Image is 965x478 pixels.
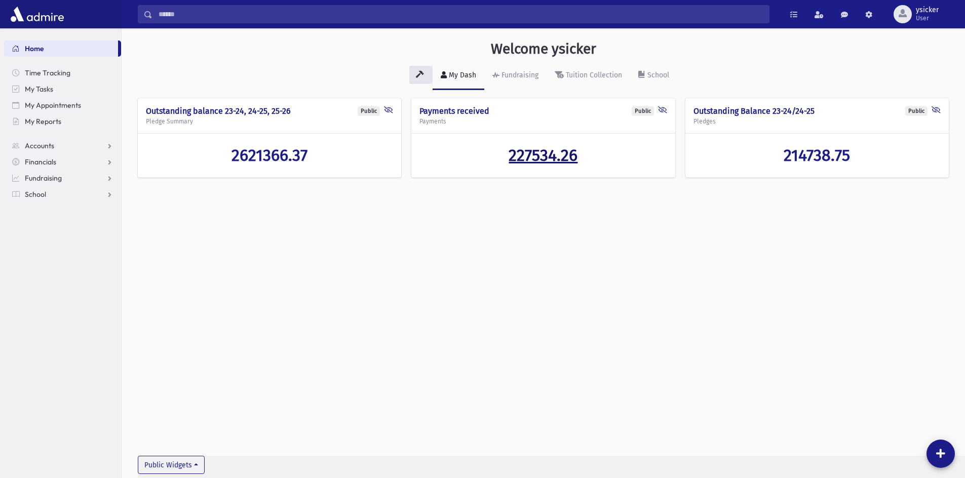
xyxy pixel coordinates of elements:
div: Public [358,106,380,116]
input: Search [152,5,769,23]
span: Home [25,44,44,53]
div: Tuition Collection [564,71,622,79]
span: 2621366.37 [231,146,307,165]
a: My Tasks [4,81,121,97]
a: 227534.26 [419,146,667,165]
span: 227534.26 [509,146,577,165]
button: Public Widgets [138,456,205,474]
div: Public [632,106,654,116]
span: My Reports [25,117,61,126]
a: My Reports [4,113,121,129]
a: Financials [4,154,121,170]
h3: Welcome ysicker [491,40,596,58]
a: Time Tracking [4,65,121,81]
span: Accounts [25,141,54,150]
span: School [25,190,46,199]
span: 214738.75 [784,146,850,165]
div: Fundraising [499,71,538,79]
div: My Dash [447,71,476,79]
a: Fundraising [484,62,547,90]
img: AdmirePro [8,4,66,24]
h4: Payments received [419,106,667,116]
a: 214738.75 [693,146,941,165]
span: ysicker [916,6,939,14]
span: User [916,14,939,22]
span: Time Tracking [25,68,70,77]
span: My Appointments [25,101,81,110]
h5: Pledge Summary [146,118,393,125]
span: Fundraising [25,173,62,183]
a: Tuition Collection [547,62,630,90]
a: Fundraising [4,170,121,186]
h4: Outstanding Balance 23-24/24-25 [693,106,941,116]
h5: Payments [419,118,667,125]
a: My Appointments [4,97,121,113]
a: School [630,62,677,90]
a: 2621366.37 [146,146,393,165]
div: Public [905,106,928,116]
span: My Tasks [25,84,53,94]
a: School [4,186,121,202]
h4: Outstanding balance 23-24, 24-25, 25-26 [146,106,393,116]
h5: Pledges [693,118,941,125]
span: Financials [25,157,56,166]
a: My Dash [433,62,484,90]
a: Accounts [4,138,121,154]
div: School [645,71,669,79]
a: Home [4,40,118,57]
